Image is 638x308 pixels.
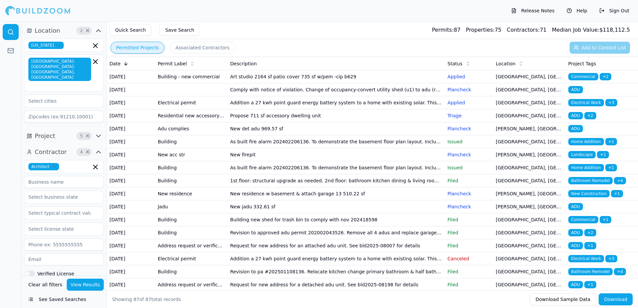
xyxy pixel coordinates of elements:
p: Issued [447,138,491,145]
span: Permits: [432,27,454,33]
span: Commercial [568,216,598,223]
td: Electrical permit [155,252,228,265]
button: Save Search [159,24,200,36]
td: [GEOGRAPHIC_DATA], [GEOGRAPHIC_DATA] [493,239,566,252]
span: + 4 [614,268,626,275]
td: Request for new address for an attached adu unit. See bld2025-08007 for details [228,239,445,252]
label: Verified License [37,271,74,276]
span: Permit Label [158,60,187,67]
span: + 1 [597,151,609,158]
td: [DATE] [107,213,155,226]
td: [GEOGRAPHIC_DATA], [GEOGRAPHIC_DATA] [493,96,566,109]
td: New firepit [228,148,445,161]
div: 71 [507,26,547,34]
td: Request for new address for a detached adu unit. See bld2025-08198 for details [228,278,445,291]
td: [GEOGRAPHIC_DATA], [GEOGRAPHIC_DATA] [493,278,566,291]
td: Addition a 27 kwh point guard energy battery system to a home with existing solar. This permit ap... [228,96,445,109]
td: Building [155,265,228,278]
span: + 1 [611,190,623,197]
p: Filed [447,229,491,236]
td: [DATE] [107,70,155,83]
p: Filed [447,281,491,288]
span: + 3 [605,99,617,106]
span: + 1 [584,242,596,249]
span: 87 [145,297,151,302]
td: [GEOGRAPHIC_DATA], [GEOGRAPHIC_DATA] [493,174,566,187]
span: Clear Contractor filters [85,150,90,154]
input: Select business state [24,191,95,203]
td: Jadu [155,200,228,213]
span: ADU [568,112,583,119]
span: Location [496,60,516,67]
span: + 1 [605,164,617,171]
div: 75 [466,26,502,34]
button: Sign Out [596,5,633,16]
td: [DATE] [107,252,155,265]
div: 87 [432,26,461,34]
p: Plancheck [447,190,491,197]
p: Plancheck [447,86,491,93]
div: $ 118,112.5 [552,26,630,34]
button: Download Sample Data [530,293,596,305]
td: Addition a 27 kwh point guard energy battery system to a home with existing solar. This permit ap... [228,252,445,265]
td: Building new shed for trash bin to comply with nov 202418598 [228,213,445,226]
span: Commercial [568,73,598,80]
span: Date [109,60,120,67]
p: Plancheck [447,125,491,132]
span: + 1 [605,138,617,145]
td: [DATE] [107,239,155,252]
td: [DATE] [107,174,155,187]
p: Filed [447,177,491,184]
td: [GEOGRAPHIC_DATA], [GEOGRAPHIC_DATA] [493,252,566,265]
span: Home Addition [568,138,604,145]
td: 1st floor: structural upgrade as needed. 2nd floor: bathroom kitchen dining & living room renovat... [228,174,445,187]
button: View Results [67,279,104,291]
span: Landscape [568,151,596,158]
span: Architect [28,163,59,170]
p: Applied [447,73,491,80]
button: Associated Contractors [170,42,235,54]
span: ADU [568,125,583,132]
td: [GEOGRAPHIC_DATA], [GEOGRAPHIC_DATA] [493,161,566,174]
button: Download [599,293,633,305]
p: Filed [447,268,491,275]
td: [GEOGRAPHIC_DATA], [GEOGRAPHIC_DATA] [493,213,566,226]
td: Building [155,213,228,226]
span: Properties: [466,27,495,33]
td: [GEOGRAPHIC_DATA], [GEOGRAPHIC_DATA] [493,70,566,83]
td: Building [155,135,228,148]
span: Location [35,26,60,35]
input: Select cities [24,95,95,107]
td: As built fire alarm 202402206136. To demonstrate the basement floor plan layout. Include addition... [228,161,445,174]
span: ADU [568,229,583,236]
span: Median Job Value: [552,27,599,33]
td: New residence w basement & attach garage 13 510.22 sf [228,187,445,200]
td: Address request or verification [155,278,228,291]
span: ADU [568,86,583,93]
button: See Saved Searches [24,293,104,305]
td: Residential new accessory dwelling unit [155,109,228,122]
span: Contractors: [507,27,540,33]
button: Contractor4Clear Contractor filters [24,147,104,157]
td: [DATE] [107,161,155,174]
input: Business name [24,176,104,188]
button: Permitted Projects [110,42,165,54]
td: [GEOGRAPHIC_DATA], [GEOGRAPHIC_DATA] [493,265,566,278]
td: New det adu 969.57 sf [228,122,445,135]
td: Comply with notice of violation. Change of occupancy-convert utility shed (u1) to adu (r3) 242 sq... [228,83,445,96]
td: New acc str [155,148,228,161]
input: Email [24,253,104,265]
td: Propose 711 sf accessory dwelling unit [228,109,445,122]
span: Bathroom Remodel [568,268,613,275]
span: Status [447,60,462,67]
p: Plancheck [447,151,491,158]
td: [DATE] [107,122,155,135]
td: [GEOGRAPHIC_DATA], [GEOGRAPHIC_DATA] [493,83,566,96]
td: [PERSON_NAME], [GEOGRAPHIC_DATA] [493,122,566,135]
button: Help [563,5,591,16]
td: [DATE] [107,187,155,200]
span: 5 [78,133,85,139]
span: 2 [78,27,85,34]
td: Electrical permit [155,96,228,109]
button: Location2Clear Location filters [24,25,104,36]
